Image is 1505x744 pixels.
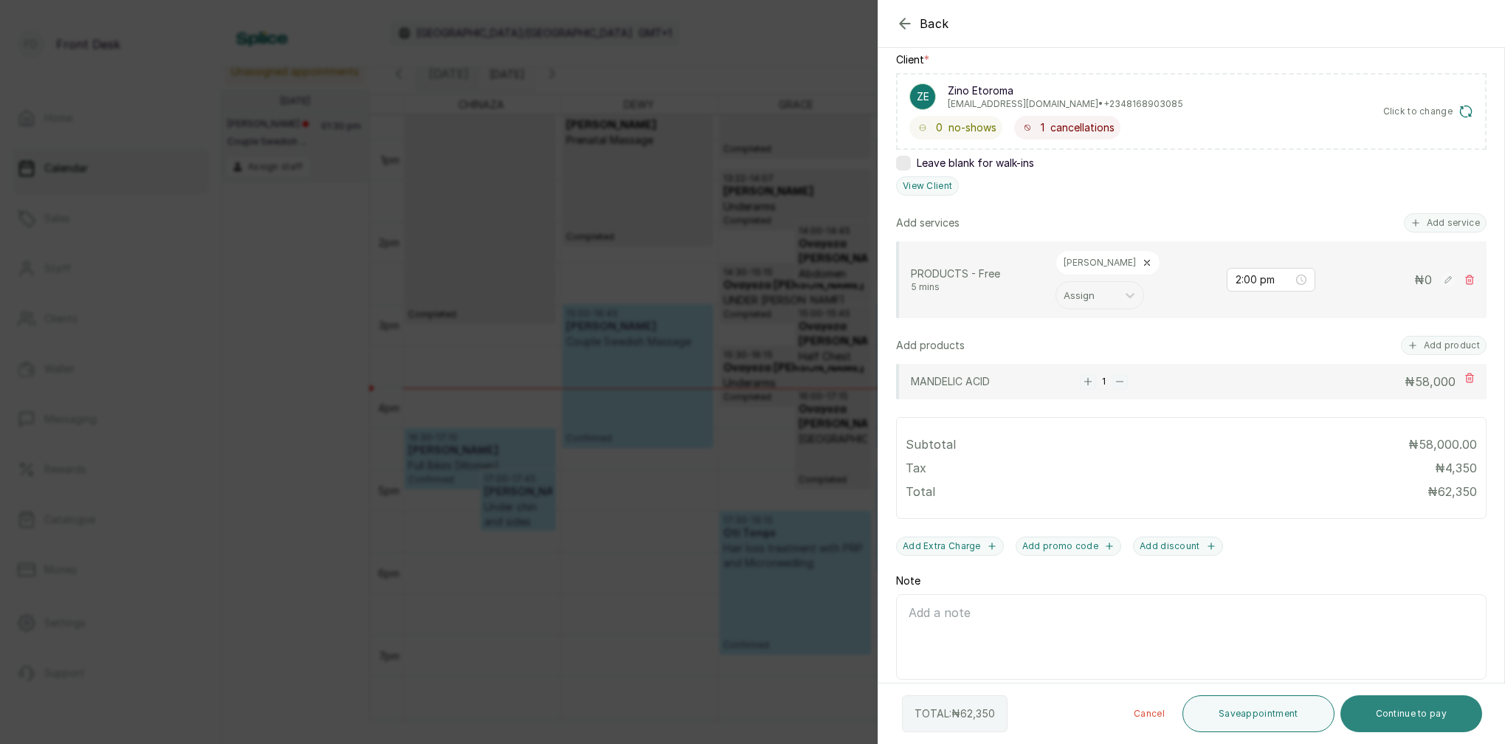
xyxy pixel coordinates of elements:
[1445,461,1477,475] span: 4,350
[896,52,929,67] label: Client
[896,573,920,588] label: Note
[896,15,949,32] button: Back
[1415,374,1456,389] span: 58,000
[936,120,943,135] span: 0
[1427,483,1477,500] p: ₦
[915,706,995,721] p: TOTAL: ₦
[1064,257,1136,269] p: [PERSON_NAME]
[1383,106,1453,117] span: Click to change
[948,83,1183,98] p: Zino Etoroma
[917,89,929,104] p: ZE
[1340,695,1483,732] button: Continue to pay
[948,98,1183,110] p: [EMAIL_ADDRESS][DOMAIN_NAME] • +234 8168903085
[1236,272,1293,288] input: Select time
[1404,213,1487,232] button: Add service
[906,435,956,453] p: Subtotal
[911,374,1080,389] p: MANDELIC ACID
[1050,120,1115,135] span: cancellations
[1438,484,1477,499] span: 62,350
[1408,435,1477,453] p: ₦58,000.00
[896,176,959,196] button: View Client
[911,266,1044,281] p: PRODUCTS - Free
[1041,120,1044,135] span: 1
[1122,695,1177,732] button: Cancel
[896,216,960,230] p: Add services
[906,483,935,500] p: Total
[906,459,926,477] p: Tax
[1182,695,1334,732] button: Saveappointment
[917,156,1034,170] span: Leave blank for walk-ins
[960,707,995,720] span: 62,350
[896,537,1004,556] button: Add Extra Charge
[948,120,996,135] span: no-shows
[1133,537,1223,556] button: Add discount
[1016,537,1121,556] button: Add promo code
[920,15,949,32] span: Back
[896,338,965,353] p: Add products
[1425,272,1432,287] span: 0
[1102,376,1106,387] p: 1
[1405,373,1456,390] p: ₦
[911,281,1044,293] p: 5 mins
[1401,336,1487,355] button: Add product
[1383,104,1474,119] button: Click to change
[1435,459,1477,477] p: ₦
[1414,271,1432,289] p: ₦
